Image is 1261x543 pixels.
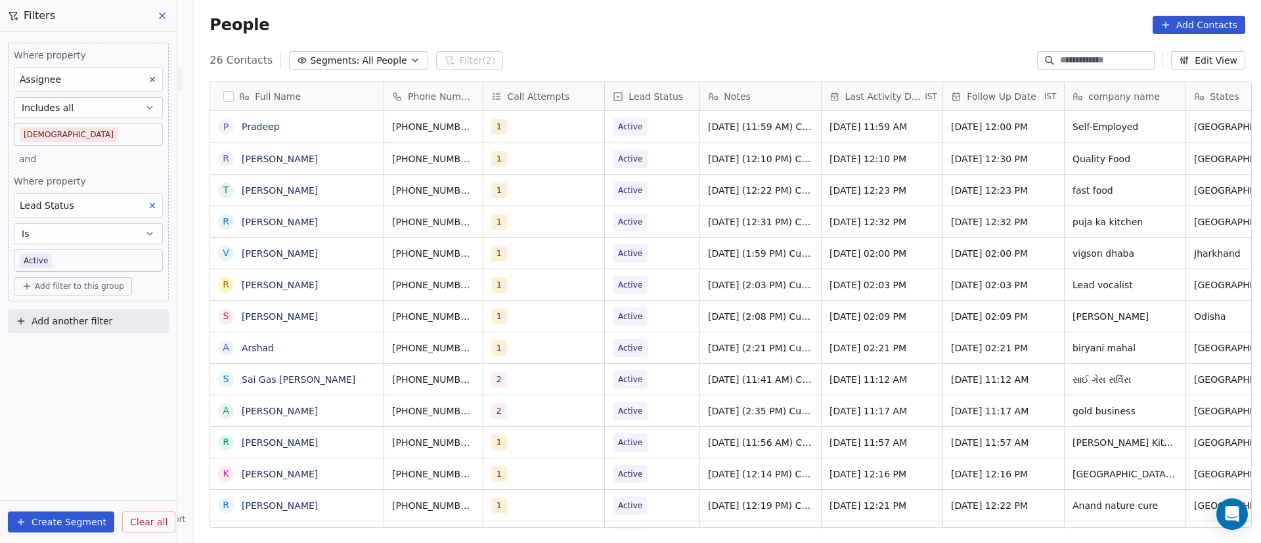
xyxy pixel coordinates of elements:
span: [DATE] (2:21 PM) Customer requested for details and he will let us know, WhatsApp details shared. [708,341,813,355]
span: 1 [491,246,507,261]
span: [DATE] 02:09 PM [951,310,1056,323]
span: [PHONE_NUMBER] [392,278,475,292]
span: [DATE] 12:32 PM [951,215,1056,228]
span: Active [618,467,642,481]
span: [PHONE_NUMBER] [392,120,475,133]
span: [DATE] 12:30 PM [951,152,1056,165]
span: 1 [491,498,507,513]
span: [DATE] 12:22 PM [951,499,1056,512]
a: [PERSON_NAME] [242,280,318,290]
div: company name [1065,82,1185,110]
span: vigson dhaba [1073,247,1178,260]
span: [DATE] (12:14 PM) Customer requested for device price. Whatsapp details shared. [708,467,813,481]
button: Filter(2) [436,51,504,70]
span: [DATE] (1:59 PM) Customer shared his Manager number ([PHONE_NUMBER] - [PERSON_NAME]). Whatsapp de... [708,247,813,260]
span: Active [618,247,642,260]
span: [PHONE_NUMBER] [392,436,475,449]
span: [DATE] 11:59 AM [830,120,935,133]
span: All People [362,54,407,68]
div: Lead Status [605,82,699,110]
span: People [210,15,269,35]
div: S [223,309,229,323]
span: Active [618,152,642,165]
span: Active [618,404,642,418]
span: [DATE] 12:16 PM [951,467,1056,481]
span: Active [618,310,642,323]
span: [DATE] (2:35 PM) Customer did not answered call, WhatsApp details shared. [DATE] (11:16 AM) Custo... [708,404,813,418]
span: 1 [491,466,507,482]
a: Sai Gas [PERSON_NAME] [242,374,355,385]
span: Lead vocalist [1073,278,1178,292]
span: [DATE] (12:19 PM) Customer will check details and let us know. He mentioned that he attended On2c... [708,499,813,512]
span: [PHONE_NUMBER] [392,310,475,323]
span: [PHONE_NUMBER] [392,341,475,355]
span: Self-Employed [1073,120,1178,133]
span: 1 [491,309,507,324]
span: 1 [491,435,507,450]
span: [PHONE_NUMBER] [392,373,475,386]
span: Active [618,278,642,292]
div: R [223,435,229,449]
div: A [223,341,230,355]
a: [PERSON_NAME] [242,185,318,196]
div: Notes [700,82,821,110]
div: A [223,404,230,418]
span: 26 Contacts [210,53,273,68]
span: [DATE] (11:56 AM) Customer will check details and get back to us. Whatsapp details shared. [708,436,813,449]
span: [DATE] 11:12 AM [830,373,935,386]
span: [DATE] 12:32 PM [830,215,935,228]
span: Lead Status [629,90,683,103]
span: [DATE] 11:17 AM [951,404,1056,418]
span: 1 [491,183,507,198]
span: સાંઈ ગેસ સર્વિસ [1073,373,1178,386]
span: [DATE] 11:57 AM [951,436,1056,449]
span: [PHONE_NUMBER] [392,152,475,165]
span: [GEOGRAPHIC_DATA], [GEOGRAPHIC_DATA] [1073,467,1178,481]
button: Add Contacts [1153,16,1245,34]
span: [DATE] 02:21 PM [830,341,935,355]
span: Active [618,120,642,133]
div: Follow Up DateIST [943,82,1064,110]
span: 1 [491,214,507,230]
span: company name [1088,90,1160,103]
span: gold business [1073,404,1178,418]
span: [PHONE_NUMBER] [392,247,475,260]
span: 1 [491,277,507,293]
span: Call Attempts [507,90,569,103]
span: Active [618,215,642,228]
span: [DATE] (2:03 PM) Customer requested for device details, WhatsApp details shared. [708,278,813,292]
span: Active [618,499,642,512]
span: IST [1044,91,1057,102]
span: [DATE] 12:21 PM [830,499,935,512]
div: R [223,498,229,512]
span: States [1210,90,1239,103]
div: Last Activity DateIST [822,82,942,110]
span: [DATE] 02:03 PM [830,278,935,292]
span: Active [618,436,642,449]
a: [PERSON_NAME] [242,500,318,511]
span: [PHONE_NUMBER] [392,404,475,418]
span: fast food [1073,184,1178,197]
a: [PERSON_NAME] [242,311,318,322]
span: Active [618,184,642,197]
span: Last Activity Date [845,90,923,103]
span: [DATE] 02:00 PM [830,247,935,260]
div: V [223,246,230,260]
span: biryani mahal [1073,341,1178,355]
div: T [223,183,229,197]
span: [DATE] 12:10 PM [830,152,935,165]
span: Anand nature cure [1073,499,1178,512]
span: Quality Food [1073,152,1178,165]
span: [PHONE_NUMBER] [392,184,475,197]
a: [PERSON_NAME] [242,406,318,416]
span: [PHONE_NUMBER] [392,215,475,228]
span: 1 [491,151,507,167]
a: [PERSON_NAME] [242,469,318,479]
div: Full Name [210,82,384,110]
span: Full Name [255,90,301,103]
span: [DATE] (12:22 PM) Customer requested for details and she will connect later. Whatsapp details sha... [708,184,813,197]
span: [PERSON_NAME] Kitchen [1073,436,1178,449]
span: [DATE] 11:17 AM [830,404,935,418]
div: R [223,278,229,292]
div: Call Attempts [483,82,604,110]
